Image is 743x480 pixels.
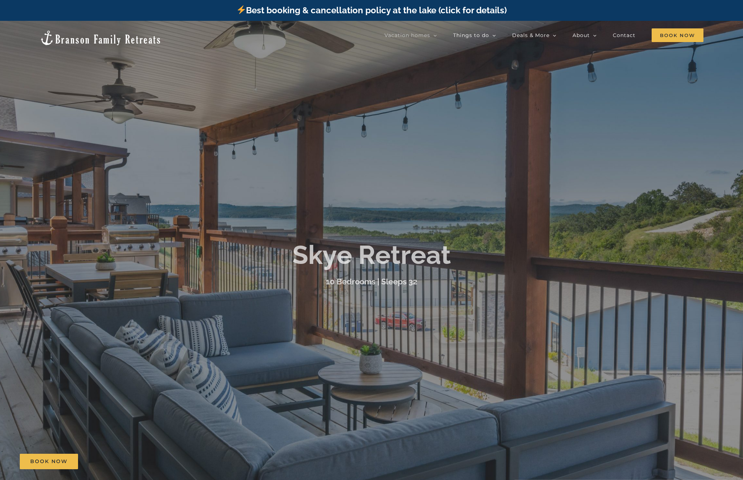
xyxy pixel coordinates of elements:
[384,33,430,38] span: Vacation homes
[613,28,635,42] a: Contact
[573,28,597,42] a: About
[20,454,78,469] a: Book Now
[292,239,451,270] b: Skye Retreat
[40,30,161,46] img: Branson Family Retreats Logo
[453,33,489,38] span: Things to do
[384,28,437,42] a: Vacation homes
[237,5,246,14] img: ⚡️
[512,28,556,42] a: Deals & More
[326,277,417,286] h3: 10 Bedrooms | Sleeps 32
[613,33,635,38] span: Contact
[512,33,550,38] span: Deals & More
[30,458,68,465] span: Book Now
[573,33,590,38] span: About
[453,28,496,42] a: Things to do
[236,5,507,15] a: Best booking & cancellation policy at the lake (click for details)
[652,28,703,42] span: Book Now
[384,28,703,42] nav: Main Menu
